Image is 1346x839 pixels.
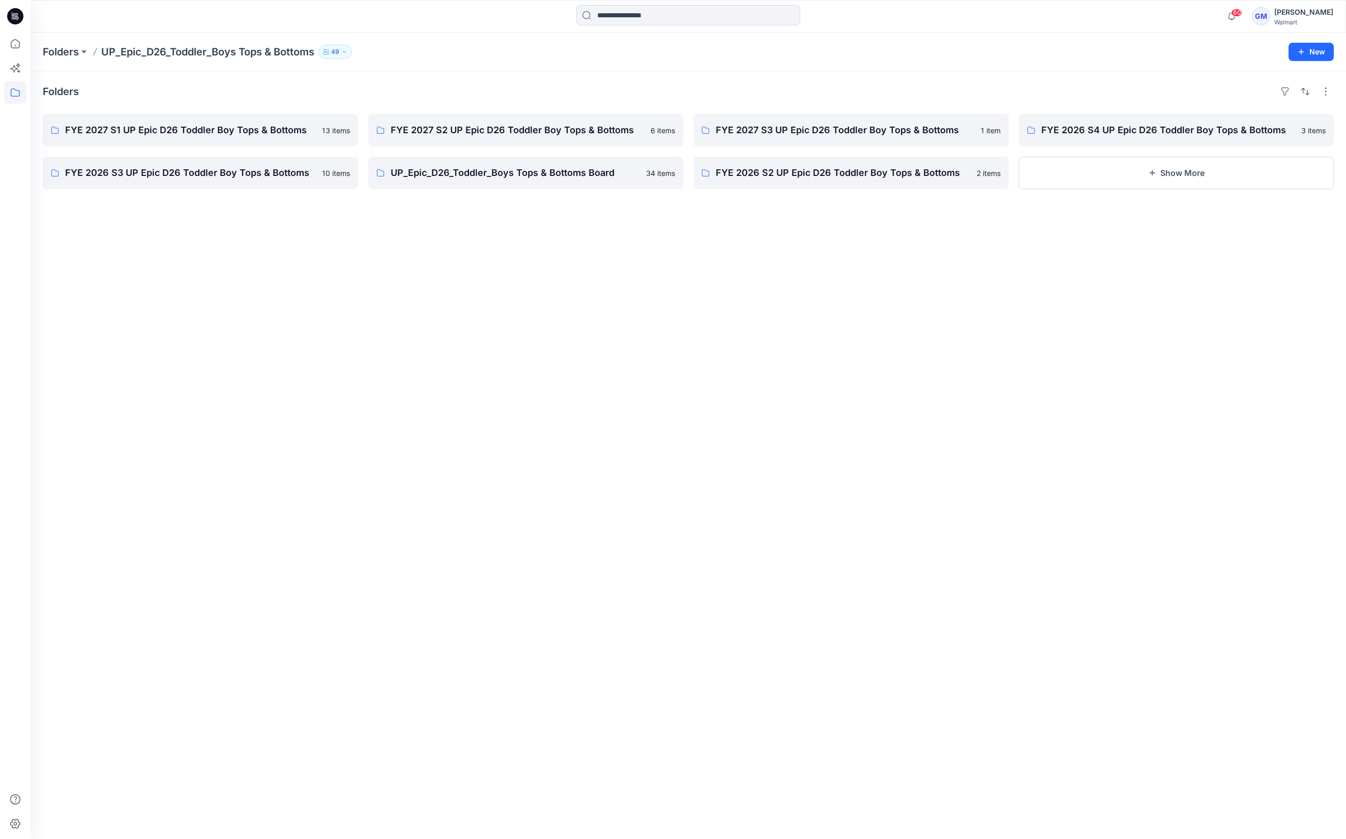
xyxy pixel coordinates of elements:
p: UP_Epic_D26_Toddler_Boys Tops & Bottoms Board [391,166,640,180]
p: 3 items [1301,125,1326,136]
a: FYE 2026 S3 UP Epic D26 Toddler Boy Tops & Bottoms10 items [43,157,358,189]
p: 13 items [322,125,350,136]
p: FYE 2026 S3 UP Epic D26 Toddler Boy Tops & Bottoms [65,166,316,180]
span: 60 [1231,9,1242,17]
div: [PERSON_NAME] [1274,6,1333,18]
a: FYE 2026 S4 UP Epic D26 Toddler Boy Tops & Bottoms3 items [1019,114,1334,146]
a: Folders [43,45,79,59]
a: FYE 2027 S1 UP Epic D26 Toddler Boy Tops & Bottoms13 items [43,114,358,146]
div: GM [1252,7,1270,25]
a: FYE 2027 S2 UP Epic D26 Toddler Boy Tops & Bottoms6 items [368,114,684,146]
p: 1 item [981,125,1001,136]
a: FYE 2027 S3 UP Epic D26 Toddler Boy Tops & Bottoms1 item [693,114,1009,146]
a: UP_Epic_D26_Toddler_Boys Tops & Bottoms Board34 items [368,157,684,189]
p: 34 items [646,168,675,178]
a: FYE 2026 S2 UP Epic D26 Toddler Boy Tops & Bottoms2 items [693,157,1009,189]
p: 49 [331,46,339,57]
p: FYE 2026 S2 UP Epic D26 Toddler Boy Tops & Bottoms [716,166,971,180]
p: 2 items [977,168,1001,178]
p: 6 items [651,125,675,136]
h4: Folders [43,85,79,98]
p: UP_Epic_D26_Toddler_Boys Tops & Bottoms [101,45,314,59]
button: Show More [1019,157,1334,189]
button: 49 [318,45,352,59]
div: Walmart [1274,18,1333,26]
button: New [1289,43,1334,61]
p: FYE 2026 S4 UP Epic D26 Toddler Boy Tops & Bottoms [1041,123,1296,137]
p: 10 items [322,168,350,178]
p: FYE 2027 S3 UP Epic D26 Toddler Boy Tops & Bottoms [716,123,975,137]
p: FYE 2027 S1 UP Epic D26 Toddler Boy Tops & Bottoms [65,123,316,137]
p: FYE 2027 S2 UP Epic D26 Toddler Boy Tops & Bottoms [391,123,645,137]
